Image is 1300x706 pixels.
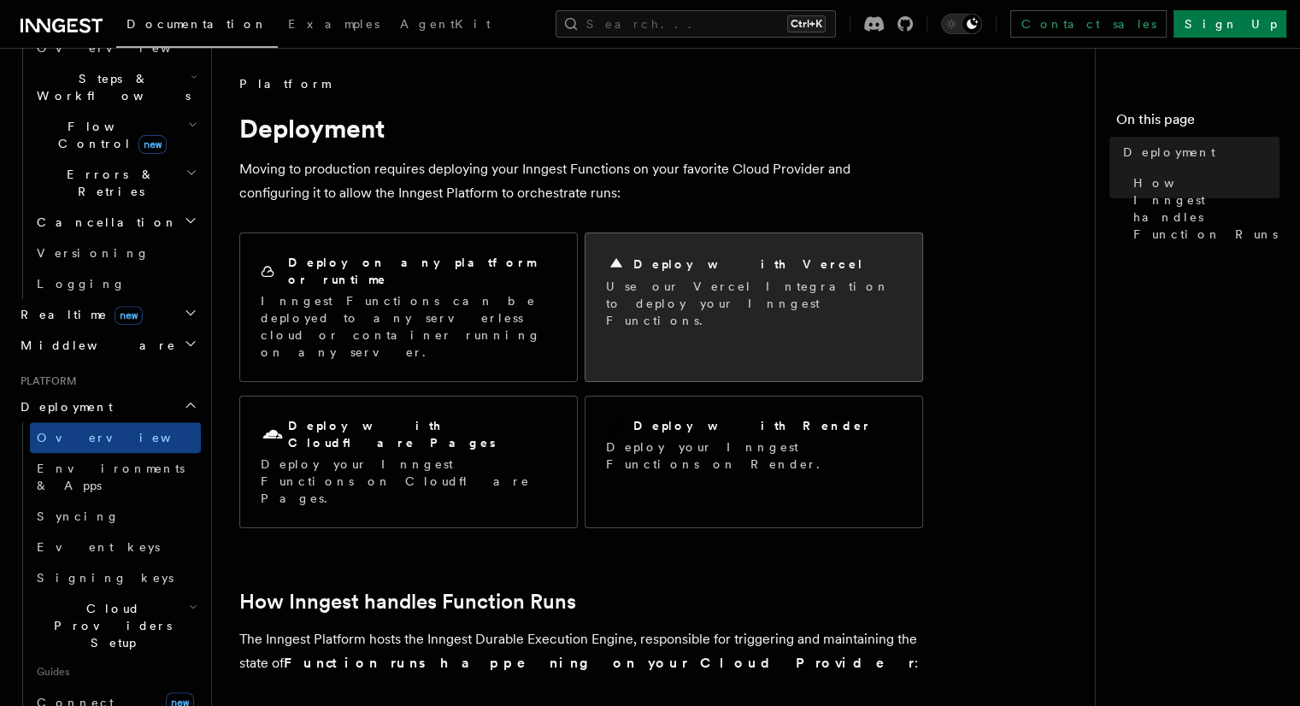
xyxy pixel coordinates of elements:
[288,417,556,451] h2: Deploy with Cloudflare Pages
[390,5,501,46] a: AgentKit
[37,246,150,260] span: Versioning
[115,306,143,325] span: new
[37,277,126,291] span: Logging
[278,5,390,46] a: Examples
[633,256,864,273] h2: Deploy with Vercel
[239,157,923,205] p: Moving to production requires deploying your Inngest Functions on your favorite Cloud Provider an...
[30,166,185,200] span: Errors & Retries
[1116,137,1279,168] a: Deployment
[37,462,185,492] span: Environments & Apps
[30,118,188,152] span: Flow Control
[30,600,189,651] span: Cloud Providers Setup
[1126,168,1279,250] a: How Inngest handles Function Runs
[30,658,201,685] span: Guides
[288,17,379,31] span: Examples
[30,159,201,207] button: Errors & Retries
[14,398,113,415] span: Deployment
[787,15,826,32] kbd: Ctrl+K
[239,232,578,382] a: Deploy on any platform or runtimeInngest Functions can be deployed to any serverless cloud or con...
[14,374,77,388] span: Platform
[30,422,201,453] a: Overview
[239,75,330,92] span: Platform
[14,391,201,422] button: Deployment
[30,32,201,63] a: Overview
[30,501,201,532] a: Syncing
[116,5,278,48] a: Documentation
[288,254,556,288] h2: Deploy on any platform or runtime
[400,17,491,31] span: AgentKit
[1174,10,1286,38] a: Sign Up
[37,431,213,444] span: Overview
[941,14,982,34] button: Toggle dark mode
[261,423,285,447] svg: Cloudflare
[239,590,576,614] a: How Inngest handles Function Runs
[37,571,174,585] span: Signing keys
[261,456,556,507] p: Deploy your Inngest Functions on Cloudflare Pages.
[239,627,923,675] p: The Inngest Platform hosts the Inngest Durable Execution Engine, responsible for triggering and m...
[556,10,836,38] button: Search...Ctrl+K
[606,278,902,329] p: Use our Vercel Integration to deploy your Inngest Functions.
[138,135,167,154] span: new
[14,32,201,299] div: Inngest Functions
[30,238,201,268] a: Versioning
[606,438,902,473] p: Deploy your Inngest Functions on Render.
[30,532,201,562] a: Event keys
[284,655,915,671] strong: Function runs happening on your Cloud Provider
[126,17,268,31] span: Documentation
[30,111,201,159] button: Flow Controlnew
[37,509,120,523] span: Syncing
[30,207,201,238] button: Cancellation
[1010,10,1167,38] a: Contact sales
[1133,174,1279,243] span: How Inngest handles Function Runs
[585,232,923,382] a: Deploy with VercelUse our Vercel Integration to deploy your Inngest Functions.
[30,453,201,501] a: Environments & Apps
[30,268,201,299] a: Logging
[30,70,191,104] span: Steps & Workflows
[585,396,923,528] a: Deploy with RenderDeploy your Inngest Functions on Render.
[30,214,178,231] span: Cancellation
[1123,144,1215,161] span: Deployment
[1116,109,1279,137] h4: On this page
[239,113,923,144] h1: Deployment
[239,396,578,528] a: Deploy with Cloudflare PagesDeploy your Inngest Functions on Cloudflare Pages.
[633,417,872,434] h2: Deploy with Render
[14,306,143,323] span: Realtime
[14,337,176,354] span: Middleware
[37,41,213,55] span: Overview
[30,562,201,593] a: Signing keys
[261,292,556,361] p: Inngest Functions can be deployed to any serverless cloud or container running on any server.
[37,540,160,554] span: Event keys
[14,299,201,330] button: Realtimenew
[14,330,201,361] button: Middleware
[30,63,201,111] button: Steps & Workflows
[30,593,201,658] button: Cloud Providers Setup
